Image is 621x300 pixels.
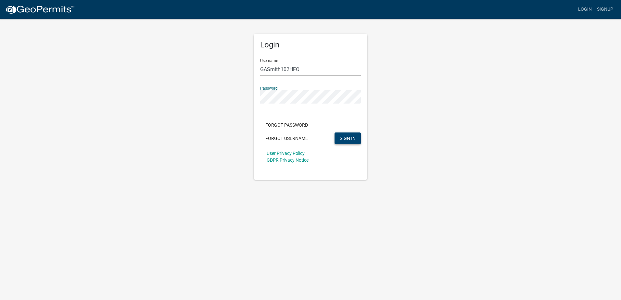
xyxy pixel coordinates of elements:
[260,40,361,50] h5: Login
[576,3,594,16] a: Login
[594,3,616,16] a: Signup
[260,132,313,144] button: Forgot Username
[340,135,356,141] span: SIGN IN
[267,151,305,156] a: User Privacy Policy
[335,132,361,144] button: SIGN IN
[267,157,309,163] a: GDPR Privacy Notice
[260,119,313,131] button: Forgot Password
